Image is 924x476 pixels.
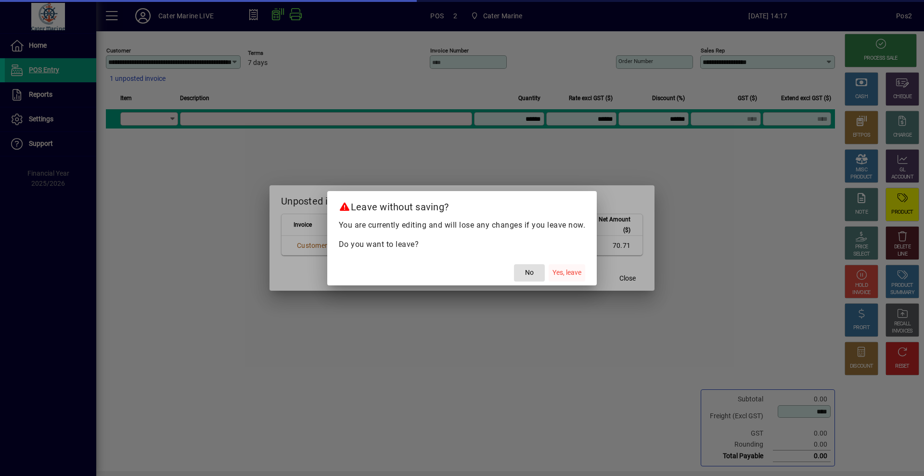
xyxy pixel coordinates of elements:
[339,239,586,250] p: Do you want to leave?
[525,268,534,278] span: No
[339,219,586,231] p: You are currently editing and will lose any changes if you leave now.
[327,191,597,219] h2: Leave without saving?
[552,268,581,278] span: Yes, leave
[549,264,585,282] button: Yes, leave
[514,264,545,282] button: No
